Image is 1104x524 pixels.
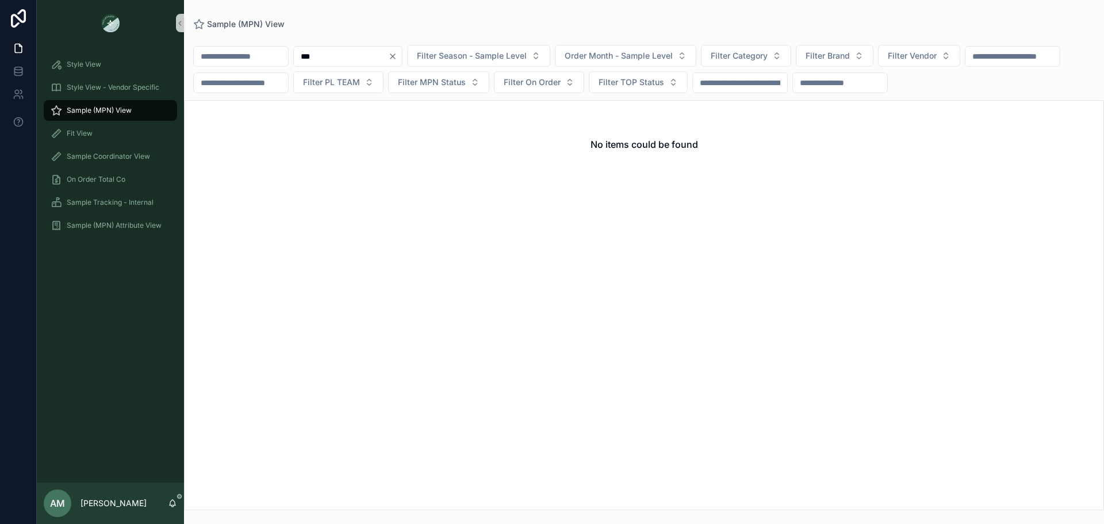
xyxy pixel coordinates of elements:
span: Filter MPN Status [398,77,466,88]
span: Sample Tracking - Internal [67,198,154,207]
span: Sample (MPN) View [207,18,285,30]
span: Filter Season - Sample Level [417,50,527,62]
button: Select Button [293,71,384,93]
p: [PERSON_NAME] [80,498,147,509]
button: Select Button [878,45,960,67]
a: Sample (MPN) View [193,18,285,30]
img: App logo [101,14,120,32]
span: Filter On Order [504,77,561,88]
span: Filter Category [711,50,768,62]
span: Sample (MPN) Attribute View [67,221,162,230]
button: Select Button [796,45,873,67]
button: Clear [388,52,402,61]
span: On Order Total Co [67,175,125,184]
a: Style View [44,54,177,75]
h2: No items could be found [591,137,698,151]
span: Sample (MPN) View [67,106,132,115]
span: Filter PL TEAM [303,77,360,88]
a: Style View - Vendor Specific [44,77,177,98]
a: On Order Total Co [44,169,177,190]
span: Filter Brand [806,50,850,62]
span: Fit View [67,129,93,138]
span: Style View - Vendor Specific [67,83,159,92]
a: Sample (MPN) View [44,100,177,121]
button: Select Button [555,45,696,67]
button: Select Button [494,71,584,93]
span: Order Month - Sample Level [565,50,673,62]
span: AM [50,496,65,510]
div: scrollable content [37,46,184,251]
a: Fit View [44,123,177,144]
span: Sample Coordinator View [67,152,150,161]
a: Sample Coordinator View [44,146,177,167]
button: Select Button [388,71,489,93]
button: Select Button [701,45,791,67]
a: Sample (MPN) Attribute View [44,215,177,236]
span: Filter Vendor [888,50,937,62]
span: Style View [67,60,101,69]
a: Sample Tracking - Internal [44,192,177,213]
span: Filter TOP Status [599,77,664,88]
button: Select Button [589,71,688,93]
button: Select Button [407,45,550,67]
